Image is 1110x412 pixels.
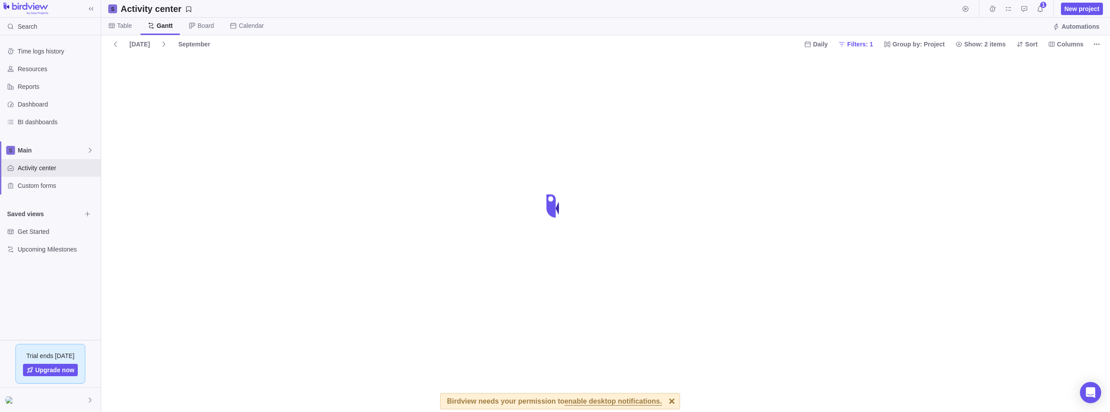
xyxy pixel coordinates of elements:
span: Main [18,146,87,155]
span: Table [117,21,132,30]
span: Daily [801,38,831,50]
span: New project [1061,3,1103,15]
span: Board [198,21,214,30]
span: Trial ends [DATE] [27,351,75,360]
span: New project [1064,4,1099,13]
h2: Activity center [121,3,182,15]
span: Search [18,22,37,31]
span: Saved views [7,210,81,218]
img: Show [5,397,16,404]
span: Filters: 1 [835,38,876,50]
span: Show: 2 items [964,40,1006,49]
span: Automations [1061,22,1099,31]
span: Group by: Project [880,38,948,50]
span: Start timer [959,3,972,15]
span: BI dashboards [18,118,97,126]
div: Open Intercom Messenger [1080,382,1101,403]
a: Time logs [986,7,999,14]
span: Time logs [986,3,999,15]
a: Approval requests [1018,7,1030,14]
a: Notifications [1034,7,1046,14]
span: Daily [813,40,828,49]
span: Activity center [18,164,97,172]
div: loading [537,188,573,224]
span: More actions [1091,38,1103,50]
span: Upcoming Milestones [18,245,97,254]
span: Filters: 1 [847,40,873,49]
div: Birdview needs your permission to [447,393,662,409]
span: [DATE] [126,38,153,50]
span: Upgrade now [35,366,75,374]
span: Resources [18,65,97,73]
span: Columns [1045,38,1087,50]
span: Get Started [18,227,97,236]
span: Gantt [156,21,173,30]
span: Calendar [239,21,264,30]
img: logo [4,3,48,15]
span: Reports [18,82,97,91]
a: My assignments [1002,7,1015,14]
span: Browse views [81,208,94,220]
span: Notifications [1034,3,1046,15]
span: Dashboard [18,100,97,109]
span: Sort [1025,40,1038,49]
span: enable desktop notifications. [564,398,661,406]
span: My assignments [1002,3,1015,15]
span: Custom forms [18,181,97,190]
span: Show: 2 items [952,38,1009,50]
span: Columns [1057,40,1083,49]
span: Approval requests [1018,3,1030,15]
span: Group by: Project [893,40,945,49]
span: Sort [1013,38,1041,50]
span: [DATE] [129,40,150,49]
span: Save your current layout and filters as a View [117,3,196,15]
span: Automations [1049,20,1103,33]
span: Time logs history [18,47,97,56]
div: Madlen Adler [5,395,16,405]
a: Upgrade now [23,364,78,376]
